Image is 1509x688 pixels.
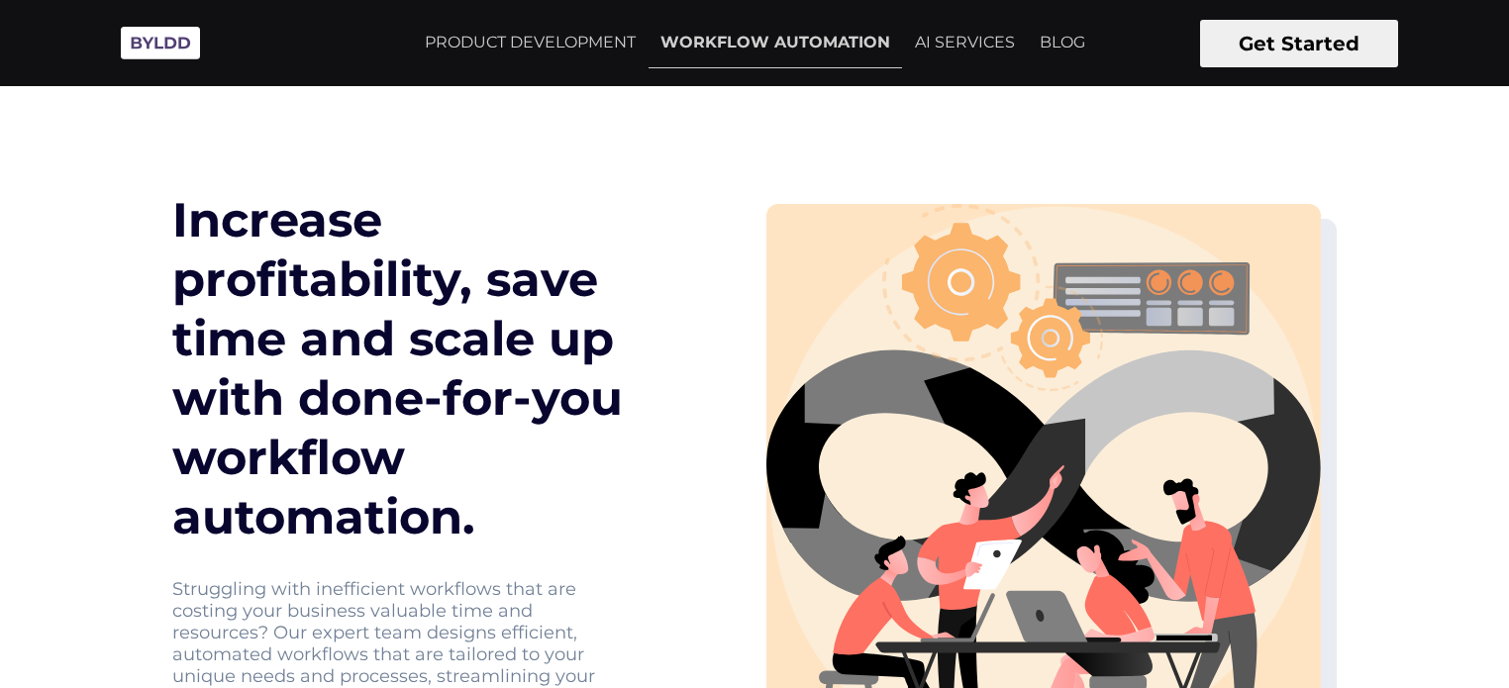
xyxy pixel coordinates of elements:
[111,16,210,70] img: Byldd - Product Development Company
[1028,18,1097,67] a: BLOG
[903,18,1027,67] a: AI SERVICES
[172,190,675,546] h1: Increase profitability, save time and scale up with done-for-you workflow automation.
[1200,20,1398,67] button: Get Started
[413,18,648,67] a: PRODUCT DEVELOPMENT
[649,18,902,68] a: WORKFLOW AUTOMATION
